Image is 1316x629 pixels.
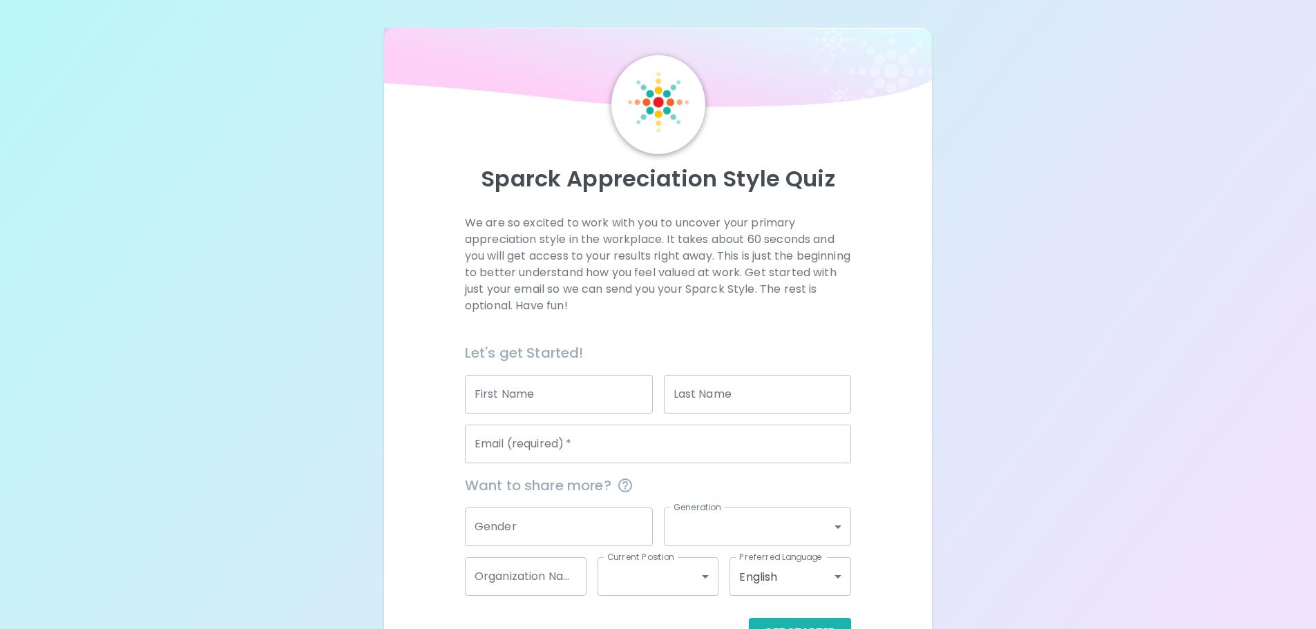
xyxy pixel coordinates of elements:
[674,501,721,513] label: Generation
[607,551,674,563] label: Current Position
[384,28,933,114] img: wave
[465,215,851,314] p: We are so excited to work with you to uncover your primary appreciation style in the workplace. I...
[465,342,851,364] h6: Let's get Started!
[628,72,689,133] img: Sparck Logo
[465,474,851,496] span: Want to share more?
[739,551,822,563] label: Preferred Language
[729,557,851,596] div: English
[617,477,633,494] svg: This information is completely confidential and only used for aggregated appreciation studies at ...
[401,165,916,193] p: Sparck Appreciation Style Quiz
